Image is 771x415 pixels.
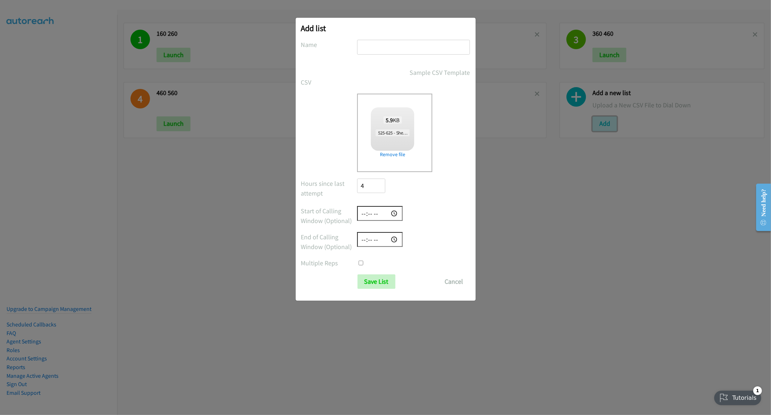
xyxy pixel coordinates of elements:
label: Multiple Reps [301,258,357,268]
iframe: Resource Center [750,179,771,236]
label: CSV [301,77,357,87]
iframe: Checklist [710,384,766,410]
label: Name [301,40,357,50]
h2: Add list [301,23,470,33]
input: Save List [357,274,395,289]
label: End of Calling Window (Optional) [301,232,357,252]
label: Hours since last attempt [301,179,357,198]
a: Remove file [371,151,414,158]
a: Sample CSV Template [410,68,470,77]
label: Start of Calling Window (Optional) [301,206,357,226]
strong: 5.9 [386,116,393,124]
span: 525-625 - Sheet1.csv [376,129,418,136]
span: KB [384,116,402,124]
button: Cancel [438,274,470,289]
